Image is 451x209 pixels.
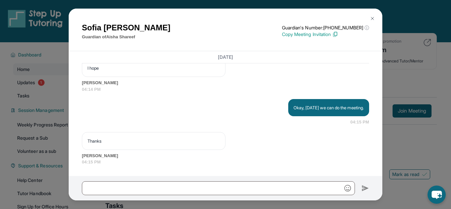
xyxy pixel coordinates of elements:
[82,54,369,60] h3: [DATE]
[82,153,369,159] span: [PERSON_NAME]
[87,138,220,144] p: Thanks
[362,184,369,192] img: Send icon
[82,159,369,165] span: 04:15 PM
[344,185,351,192] img: Emoji
[364,24,369,31] span: ⓘ
[428,186,446,204] button: chat-button
[282,31,369,38] p: Copy Meeting Invitation
[294,104,364,111] p: Okay, [DATE] we can do the meeting.
[82,22,170,34] h1: Sofia [PERSON_NAME]
[82,34,170,40] p: Guardian of Aisha Shareef
[332,31,338,37] img: Copy Icon
[82,86,369,93] span: 04:14 PM
[87,65,220,71] p: I hope
[370,16,375,21] img: Close Icon
[282,24,369,31] p: Guardian's Number: [PHONE_NUMBER]
[82,80,369,86] span: [PERSON_NAME]
[350,119,369,125] span: 04:15 PM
